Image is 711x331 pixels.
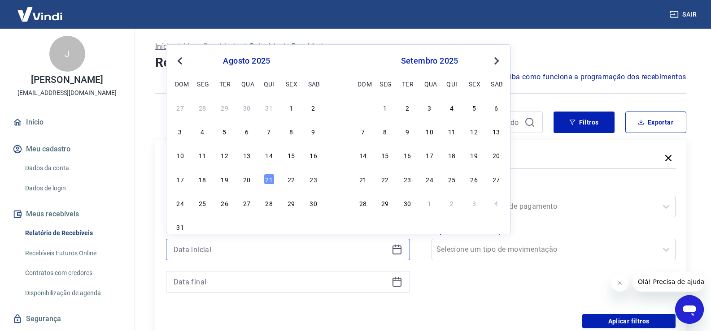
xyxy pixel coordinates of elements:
label: Forma de Pagamento [433,183,674,194]
p: Relatório de Recebíveis [250,41,327,52]
button: Sair [668,6,700,23]
a: Relatório de Recebíveis [22,224,123,242]
button: Meus recebíveis [11,204,123,224]
div: J [49,36,85,72]
div: seg [197,78,208,89]
a: Início [155,41,173,52]
div: Choose quinta-feira, 31 de julho de 2025 [264,102,275,113]
div: Choose sábado, 27 de setembro de 2025 [491,174,502,185]
div: Choose quinta-feira, 4 de setembro de 2025 [446,102,457,113]
div: Choose quarta-feira, 17 de setembro de 2025 [424,150,435,160]
button: Previous Month [174,56,185,66]
div: qua [241,78,252,89]
div: month 2025-09 [356,101,503,209]
div: sex [286,78,297,89]
div: Choose quinta-feira, 7 de agosto de 2025 [264,126,275,137]
div: Choose domingo, 24 de agosto de 2025 [175,198,186,208]
div: qui [446,78,457,89]
div: Choose quarta-feira, 3 de setembro de 2025 [241,221,252,232]
div: Choose quinta-feira, 25 de setembro de 2025 [446,174,457,185]
div: Choose quinta-feira, 11 de setembro de 2025 [446,126,457,137]
div: Choose segunda-feira, 15 de setembro de 2025 [379,150,390,160]
a: Meus Recebíveis [183,41,239,52]
div: Choose terça-feira, 23 de setembro de 2025 [402,174,413,185]
button: Meu cadastro [11,139,123,159]
div: Choose domingo, 31 de agosto de 2025 [358,102,368,113]
div: Choose sábado, 6 de setembro de 2025 [308,221,319,232]
iframe: Botão para abrir a janela de mensagens [675,295,704,324]
div: Choose segunda-feira, 8 de setembro de 2025 [379,126,390,137]
iframe: Mensagem da empresa [632,272,704,292]
div: ter [219,78,230,89]
div: Choose segunda-feira, 11 de agosto de 2025 [197,150,208,160]
div: qua [424,78,435,89]
div: Choose quarta-feira, 13 de agosto de 2025 [241,150,252,160]
input: Data final [174,275,388,288]
div: Choose sexta-feira, 15 de agosto de 2025 [286,150,297,160]
div: Choose domingo, 21 de setembro de 2025 [358,174,368,185]
div: Choose terça-feira, 2 de setembro de 2025 [402,102,413,113]
div: Choose segunda-feira, 28 de julho de 2025 [197,102,208,113]
div: Choose sábado, 16 de agosto de 2025 [308,150,319,160]
div: Choose sexta-feira, 5 de setembro de 2025 [286,221,297,232]
div: Choose terça-feira, 26 de agosto de 2025 [219,198,230,208]
div: Choose quinta-feira, 2 de outubro de 2025 [446,198,457,208]
div: Choose sábado, 2 de agosto de 2025 [308,102,319,113]
div: month 2025-08 [174,101,320,233]
a: Recebíveis Futuros Online [22,244,123,262]
div: Choose segunda-feira, 1 de setembro de 2025 [379,102,390,113]
p: [EMAIL_ADDRESS][DOMAIN_NAME] [17,88,117,98]
a: Dados de login [22,179,123,198]
span: Saiba como funciona a programação dos recebimentos [501,72,686,82]
div: Choose sexta-feira, 8 de agosto de 2025 [286,126,297,137]
div: sab [491,78,502,89]
button: Exportar [625,112,686,133]
div: Choose quarta-feira, 1 de outubro de 2025 [424,198,435,208]
span: Olá! Precisa de ajuda? [5,6,75,13]
div: Choose terça-feira, 5 de agosto de 2025 [219,126,230,137]
input: Data inicial [174,243,388,256]
div: agosto 2025 [174,56,320,66]
div: Choose quarta-feira, 30 de julho de 2025 [241,102,252,113]
div: Choose domingo, 17 de agosto de 2025 [175,174,186,185]
div: Choose terça-feira, 12 de agosto de 2025 [219,150,230,160]
div: Choose quarta-feira, 6 de agosto de 2025 [241,126,252,137]
button: Aplicar filtros [582,314,676,328]
div: Choose domingo, 3 de agosto de 2025 [175,126,186,137]
div: Choose sexta-feira, 29 de agosto de 2025 [286,198,297,208]
div: Choose sexta-feira, 5 de setembro de 2025 [469,102,480,113]
div: sab [308,78,319,89]
div: Choose quinta-feira, 14 de agosto de 2025 [264,150,275,160]
a: Disponibilização de agenda [22,284,123,302]
div: Choose segunda-feira, 25 de agosto de 2025 [197,198,208,208]
div: Choose segunda-feira, 18 de agosto de 2025 [197,174,208,185]
div: Choose terça-feira, 30 de setembro de 2025 [402,198,413,208]
p: / [243,41,246,52]
div: dom [358,78,368,89]
div: Choose domingo, 14 de setembro de 2025 [358,150,368,160]
div: Choose domingo, 31 de agosto de 2025 [175,221,186,232]
div: Choose sábado, 30 de agosto de 2025 [308,198,319,208]
div: Choose quinta-feira, 28 de agosto de 2025 [264,198,275,208]
a: Segurança [11,309,123,329]
div: Choose sábado, 20 de setembro de 2025 [491,150,502,160]
div: sex [469,78,480,89]
div: Choose terça-feira, 29 de julho de 2025 [219,102,230,113]
div: Choose quarta-feira, 20 de agosto de 2025 [241,174,252,185]
div: Choose sexta-feira, 22 de agosto de 2025 [286,174,297,185]
p: / [177,41,180,52]
div: Choose quarta-feira, 27 de agosto de 2025 [241,198,252,208]
div: Choose terça-feira, 9 de setembro de 2025 [402,126,413,137]
div: ter [402,78,413,89]
div: Choose terça-feira, 16 de setembro de 2025 [402,150,413,160]
div: Choose segunda-feira, 1 de setembro de 2025 [197,221,208,232]
div: Choose terça-feira, 19 de agosto de 2025 [219,174,230,185]
div: Choose quarta-feira, 3 de setembro de 2025 [424,102,435,113]
div: seg [379,78,390,89]
button: Filtros [554,112,615,133]
div: Choose sexta-feira, 19 de setembro de 2025 [469,150,480,160]
div: Choose sábado, 6 de setembro de 2025 [491,102,502,113]
a: Início [11,112,123,132]
label: Tipo de Movimentação [433,226,674,237]
div: Choose terça-feira, 2 de setembro de 2025 [219,221,230,232]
